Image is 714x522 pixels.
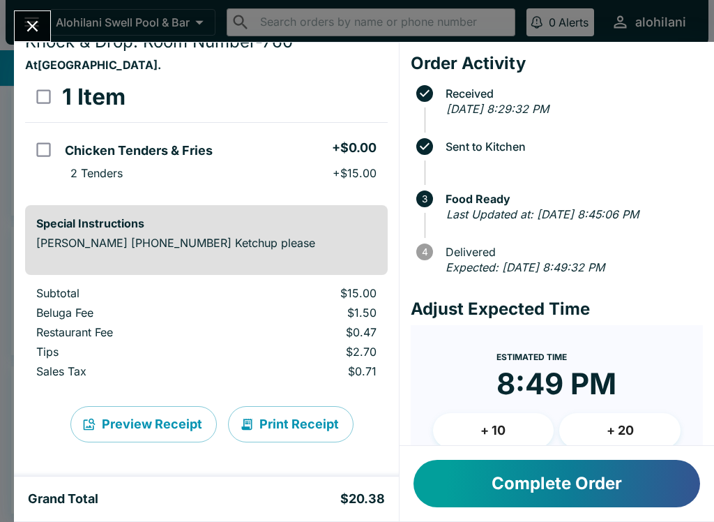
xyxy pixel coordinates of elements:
[333,166,377,180] p: + $15.00
[496,366,616,402] time: 8:49 PM
[25,72,388,194] table: orders table
[25,286,388,384] table: orders table
[243,306,377,320] p: $1.50
[36,306,220,320] p: Beluga Fee
[62,83,126,111] h3: 1 Item
[446,260,605,274] em: Expected: [DATE] 8:49:32 PM
[36,236,377,250] p: [PERSON_NAME] [PHONE_NUMBER] Ketchup please
[446,207,639,221] em: Last Updated at: [DATE] 8:45:06 PM
[496,352,567,362] span: Estimated Time
[243,345,377,359] p: $2.70
[422,193,427,204] text: 3
[15,11,50,41] button: Close
[25,58,161,72] strong: At [GEOGRAPHIC_DATA] .
[421,246,427,258] text: 4
[243,286,377,300] p: $15.00
[70,406,217,442] button: Preview Receipt
[439,246,703,258] span: Delivered
[433,413,554,448] button: + 10
[439,87,703,100] span: Received
[413,460,700,507] button: Complete Order
[65,142,213,159] h5: Chicken Tenders & Fries
[439,193,703,205] span: Food Ready
[411,299,703,320] h4: Adjust Expected Time
[36,325,220,339] p: Restaurant Fee
[70,166,123,180] p: 2 Tenders
[559,413,681,448] button: + 20
[340,491,385,507] h5: $20.38
[243,325,377,339] p: $0.47
[439,140,703,153] span: Sent to Kitchen
[411,53,703,74] h4: Order Activity
[243,364,377,378] p: $0.71
[36,364,220,378] p: Sales Tax
[36,345,220,359] p: Tips
[28,491,98,507] h5: Grand Total
[332,140,377,156] h5: + $0.00
[36,286,220,300] p: Subtotal
[36,216,377,230] h6: Special Instructions
[446,102,549,116] em: [DATE] 8:29:32 PM
[228,406,354,442] button: Print Receipt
